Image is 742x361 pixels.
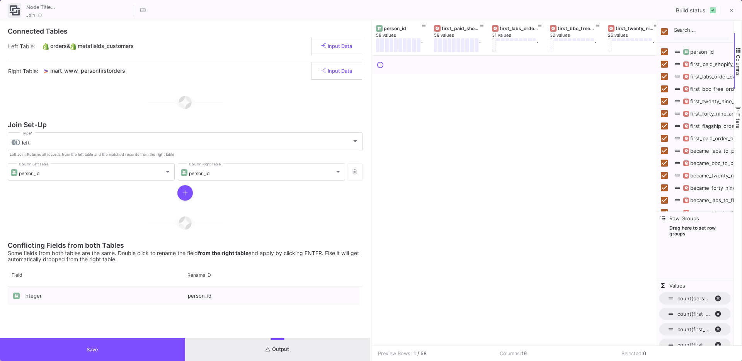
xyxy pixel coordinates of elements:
div: . [421,38,422,52]
span: count(first_labs_order_date) [677,326,710,332]
div: . [479,38,480,52]
span: Input Data [321,43,352,49]
span: Row Groups [669,215,699,221]
span: Input Data [321,68,352,74]
div: first_flagship_order_date Column [656,120,733,132]
div: became_twenty_nine_to_flagship_converter Column [656,169,733,182]
span: Rename ID [187,272,211,278]
span: Drag here to set row groups [656,225,733,278]
div: became_labs_to_flagship_converter Column [656,194,733,206]
span: Values [669,283,685,289]
b: / 58 [417,350,427,357]
span: mart_www_personfirstorders [50,67,125,74]
td: Selected: [616,346,737,361]
span: Save [87,347,98,352]
span: count(person_id) [677,295,710,301]
div: first_labs_order_date Column [656,70,733,83]
div: 58 values [376,32,434,38]
span: Field [12,272,22,278]
div: 32 values [550,32,608,38]
div: first_forty_nine_and_under_order_date Column [656,107,733,120]
div: became_bbc_to_paid_converter Column [656,157,733,169]
b: from the right table [198,250,248,256]
div: first_paid_shopify_order [442,26,480,31]
p: Left Join: Returns all records from the left table and the matched records from the right table [10,152,174,157]
div: person_id [184,286,359,305]
span: metafields_customers [78,43,134,49]
td: Right Table: [8,59,43,83]
img: left-join-icon.svg [12,140,20,145]
span: person_id [682,49,714,55]
div: became_bbc_to_flagship_converter Column [656,206,733,219]
img: join-ui.svg [10,5,20,15]
div: Integer [24,287,179,305]
div: first_bbc_free_order_date [558,26,596,31]
span: count of person_id. Press ENTER to change the aggregation type. Press DELETE to remove [659,292,730,305]
div: first_bbc_free_order_date Column [656,83,733,95]
div: Values [656,289,733,346]
input: Node Title... [24,2,133,12]
span: first_paid_order_date [682,135,741,141]
span: Join [26,12,35,18]
div: . [537,38,538,52]
span: person_id [19,170,39,176]
button: Input Data [311,63,362,80]
b: 0 [643,351,646,356]
div: first_twenty_nine_pound_order_date Column [656,95,733,107]
div: 31 values [492,32,550,38]
span: count(first_bbc_free_order_date) [677,342,710,348]
button: Input Data [311,38,362,55]
div: Join Set-Up [8,122,362,128]
span: count(first_paid_shopify_order) [677,311,710,317]
input: Filter Columns Input [674,24,729,39]
button: Output [185,338,370,361]
span: Filters [735,113,741,128]
div: Connected Tables [8,28,362,34]
div: first_paid_order_date Column [656,132,733,145]
div: Row Groups [656,222,733,278]
span: count of first_paid_shopify_order. Press ENTER to change the aggregation type. Press DELETE to re... [659,308,730,320]
span: count of first_labs_order_date. Press ENTER to change the aggregation type. Press DELETE to remove [659,323,730,335]
div: person_id [384,26,422,31]
div: Preview Rows: [378,350,412,357]
span: first_labs_order_date [682,73,740,80]
td: Left Table: [8,34,43,59]
b: 1 [414,350,416,357]
div: became_forty_nine_pound_to_flagship_converter Column [656,182,733,194]
div: person_id Column [656,46,733,58]
div: Column List [656,46,733,281]
span: Columns [735,55,741,76]
button: Hotkeys List [135,3,151,18]
span: person_id [189,170,209,176]
span: & [43,43,134,49]
div: first_labs_order_date [500,26,538,31]
p: Some fields from both tables are the same. Double click to rename the field and apply by clicking... [8,250,362,262]
span: Output [265,346,289,352]
span: Build status: [676,7,707,14]
div: . [653,38,654,52]
div: 58 values [434,32,492,38]
span: left [22,140,30,146]
div: first_twenty_nine_pound_order_date [616,26,654,31]
img: READY [710,7,716,13]
b: 19 [521,351,527,356]
span: count of first_bbc_free_order_date. Press ENTER to change the aggregation type. Press DELETE to r... [659,339,730,351]
td: Columns: [494,346,616,361]
div: first_paid_shopify_order Column [656,58,733,70]
div: 26 values [608,32,666,38]
div: became_labs_to_paid_converter Column [656,145,733,157]
div: Conflicting Fields from both Tables [8,242,362,249]
div: . [595,38,596,52]
span: orders [50,43,67,49]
